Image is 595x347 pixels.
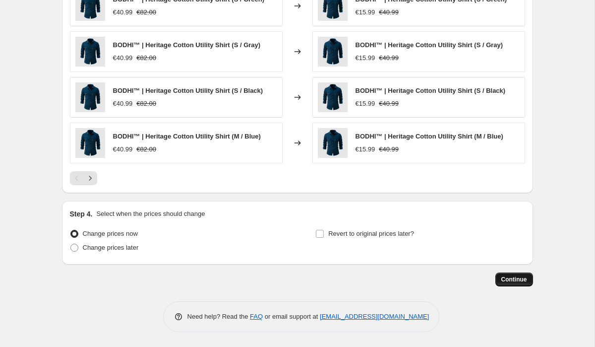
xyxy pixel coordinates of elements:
div: €15.99 [356,7,375,17]
img: 1_8c2169f6-de88-4e93-99de-c589929f3c56_80x.png [318,82,348,112]
div: €40.99 [113,53,133,63]
span: Change prices now [83,230,138,237]
img: 1_8c2169f6-de88-4e93-99de-c589929f3c56_80x.png [75,128,105,158]
span: Continue [501,276,527,283]
span: Change prices later [83,244,139,251]
span: BODHI™ | Heritage Cotton Utility Shirt (S / Gray) [356,41,503,49]
img: 1_8c2169f6-de88-4e93-99de-c589929f3c56_80x.png [318,128,348,158]
strike: €40.99 [379,53,399,63]
h2: Step 4. [70,209,93,219]
span: BODHI™ | Heritage Cotton Utility Shirt (S / Gray) [113,41,261,49]
strike: €40.99 [379,99,399,109]
nav: Pagination [70,171,97,185]
div: €40.99 [113,99,133,109]
button: Next [83,171,97,185]
img: 1_8c2169f6-de88-4e93-99de-c589929f3c56_80x.png [75,82,105,112]
span: BODHI™ | Heritage Cotton Utility Shirt (M / Blue) [356,133,503,140]
div: €40.99 [113,144,133,154]
span: Need help? Read the [187,313,250,320]
span: BODHI™ | Heritage Cotton Utility Shirt (M / Blue) [113,133,261,140]
button: Continue [495,273,533,286]
div: €40.99 [113,7,133,17]
strike: €82.00 [136,7,156,17]
strike: €82.00 [136,53,156,63]
img: 1_8c2169f6-de88-4e93-99de-c589929f3c56_80x.png [318,37,348,67]
span: Revert to original prices later? [328,230,414,237]
span: or email support at [263,313,320,320]
a: [EMAIL_ADDRESS][DOMAIN_NAME] [320,313,429,320]
strike: €82.00 [136,99,156,109]
div: €15.99 [356,144,375,154]
p: Select when the prices should change [96,209,205,219]
strike: €82.00 [136,144,156,154]
a: FAQ [250,313,263,320]
div: €15.99 [356,53,375,63]
span: BODHI™ | Heritage Cotton Utility Shirt (S / Black) [113,87,263,94]
div: €15.99 [356,99,375,109]
strike: €40.99 [379,144,399,154]
img: 1_8c2169f6-de88-4e93-99de-c589929f3c56_80x.png [75,37,105,67]
strike: €40.99 [379,7,399,17]
span: BODHI™ | Heritage Cotton Utility Shirt (S / Black) [356,87,506,94]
